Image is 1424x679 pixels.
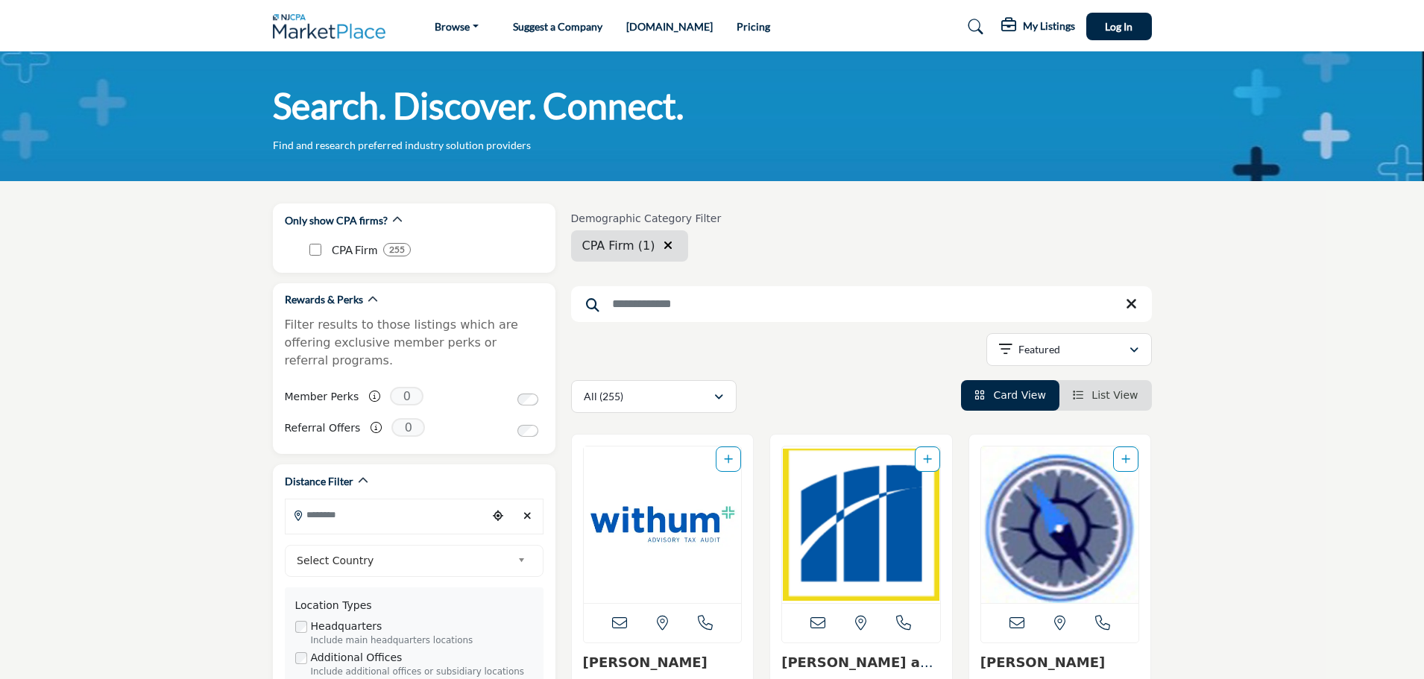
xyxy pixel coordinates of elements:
label: Referral Offers [285,415,361,441]
img: Joseph J. Gormley, CPA [981,446,1139,603]
i: Clear search location [664,239,672,251]
img: Magone and Company, PC [782,446,940,603]
h3: Magone and Company, PC [781,654,941,671]
span: CPA Firm (1) [582,239,655,253]
div: Location Types [295,598,533,613]
label: Additional Offices [311,650,403,666]
input: Switch to Member Perks [517,394,538,405]
h1: Search. Discover. Connect. [273,83,684,129]
input: Search Location [286,500,487,529]
input: Switch to Referral Offers [517,425,538,437]
li: List View [1059,380,1152,411]
div: 255 Results For CPA Firm [383,243,411,256]
span: List View [1091,389,1138,401]
p: Filter results to those listings which are offering exclusive member perks or referral programs. [285,316,544,370]
span: Select Country [297,552,511,569]
b: 255 [389,244,405,255]
h5: My Listings [1023,19,1075,33]
span: 0 [390,387,423,405]
div: Choose your current location [487,500,509,532]
img: Withum [584,446,742,603]
p: Featured [1018,342,1060,357]
a: View Card [974,389,1046,401]
span: Card View [993,389,1045,401]
div: My Listings [1001,18,1075,36]
a: Add To List [923,453,932,465]
h2: Distance Filter [285,474,353,489]
a: Suggest a Company [513,20,602,33]
a: Add To List [1121,453,1130,465]
a: Open Listing in new tab [782,446,940,603]
h2: Rewards & Perks [285,292,363,307]
span: 0 [391,418,425,437]
p: All (255) [584,389,623,404]
a: View List [1073,389,1138,401]
a: [PERSON_NAME] [583,654,708,670]
a: Pricing [737,20,770,33]
span: Log In [1105,20,1132,33]
a: [PERSON_NAME] [980,654,1105,670]
p: CPA Firm: CPA Firm [332,241,377,259]
h3: Joseph J. Gormley, CPA [980,654,1140,671]
h2: Only show CPA firms? [285,213,388,228]
li: Card View [961,380,1059,411]
a: Open Listing in new tab [981,446,1139,603]
a: Add To List [724,453,733,465]
a: Open Listing in new tab [584,446,742,603]
button: Featured [986,333,1152,366]
div: Include additional offices or subsidiary locations [311,666,533,679]
p: Find and research preferred industry solution providers [273,138,531,153]
button: Log In [1086,13,1152,40]
input: Search Keyword [571,286,1152,322]
label: Member Perks [285,384,359,410]
img: Site Logo [273,14,394,39]
input: CPA Firm checkbox [309,244,321,256]
a: [DOMAIN_NAME] [626,20,713,33]
a: Browse [424,16,489,37]
h3: Withum [583,654,743,671]
label: Headquarters [311,619,382,634]
div: Include main headquarters locations [311,634,533,648]
a: Search [954,15,993,39]
h6: Demographic Category Filter [571,212,722,225]
div: Clear search location [517,500,539,532]
button: All (255) [571,380,737,413]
